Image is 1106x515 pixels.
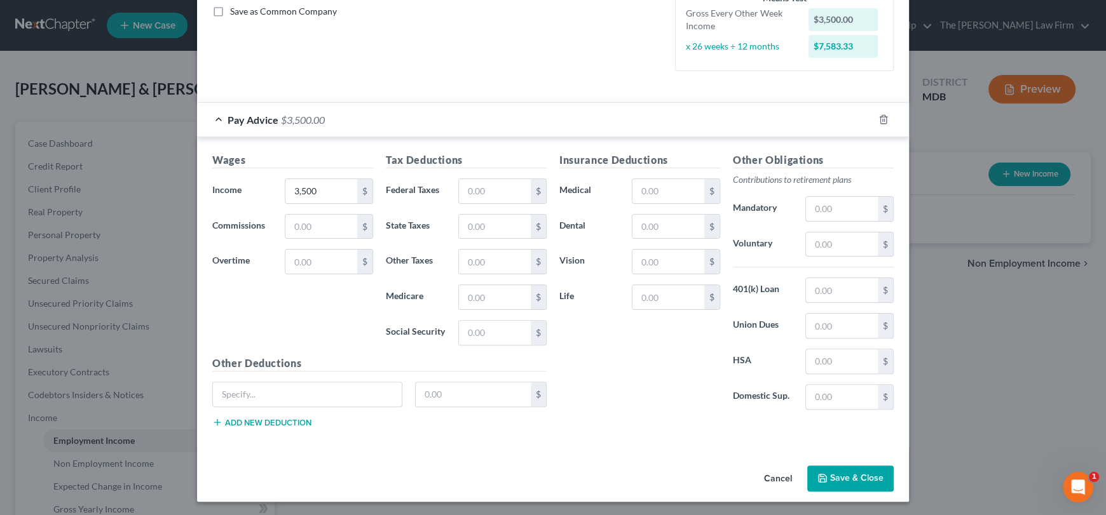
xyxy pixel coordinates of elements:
[704,179,720,203] div: $
[704,250,720,274] div: $
[754,467,802,492] button: Cancel
[531,250,546,274] div: $
[379,214,452,239] label: State Taxes
[459,285,531,309] input: 0.00
[206,214,278,239] label: Commissions
[806,278,878,302] input: 0.00
[878,385,893,409] div: $
[727,349,799,374] label: HSA
[531,215,546,239] div: $
[459,179,531,203] input: 0.00
[632,179,704,203] input: 0.00
[727,384,799,410] label: Domestic Sup.
[212,152,373,168] h5: Wages
[459,250,531,274] input: 0.00
[727,313,799,338] label: Union Dues
[806,197,878,221] input: 0.00
[379,320,452,345] label: Social Security
[806,232,878,257] input: 0.00
[733,173,894,186] p: Contributions to retirement plans
[704,285,720,309] div: $
[1089,472,1099,482] span: 1
[806,385,878,409] input: 0.00
[553,284,625,310] label: Life
[212,184,242,195] span: Income
[809,35,878,58] div: $7,583.33
[379,249,452,274] label: Other Taxes
[727,278,799,303] label: 401(k) Loan
[727,232,799,257] label: Voluntary
[531,285,546,309] div: $
[285,215,357,239] input: 0.00
[386,152,547,168] h5: Tax Deductions
[679,7,802,32] div: Gross Every Other Week Income
[878,314,893,338] div: $
[379,178,452,204] label: Federal Taxes
[416,382,531,406] input: 0.00
[553,249,625,274] label: Vision
[531,382,546,406] div: $
[733,152,894,168] h5: Other Obligations
[212,356,547,371] h5: Other Deductions
[809,8,878,31] div: $3,500.00
[553,178,625,204] label: Medical
[357,215,372,239] div: $
[228,114,278,126] span: Pay Advice
[878,278,893,302] div: $
[531,179,546,203] div: $
[459,215,531,239] input: 0.00
[632,215,704,239] input: 0.00
[285,179,357,203] input: 0.00
[379,284,452,310] label: Medicare
[213,382,402,406] input: Specify...
[727,196,799,222] label: Mandatory
[806,349,878,373] input: 0.00
[357,250,372,274] div: $
[212,417,311,427] button: Add new deduction
[281,114,325,126] span: $3,500.00
[679,40,802,53] div: x 26 weeks ÷ 12 months
[230,6,337,17] span: Save as Common Company
[806,314,878,338] input: 0.00
[531,321,546,345] div: $
[807,465,894,492] button: Save & Close
[206,249,278,274] label: Overtime
[357,179,372,203] div: $
[459,321,531,345] input: 0.00
[1063,472,1093,502] iframe: Intercom live chat
[704,215,720,239] div: $
[553,214,625,239] label: Dental
[632,250,704,274] input: 0.00
[559,152,720,168] h5: Insurance Deductions
[285,250,357,274] input: 0.00
[878,197,893,221] div: $
[878,349,893,373] div: $
[632,285,704,309] input: 0.00
[878,232,893,257] div: $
